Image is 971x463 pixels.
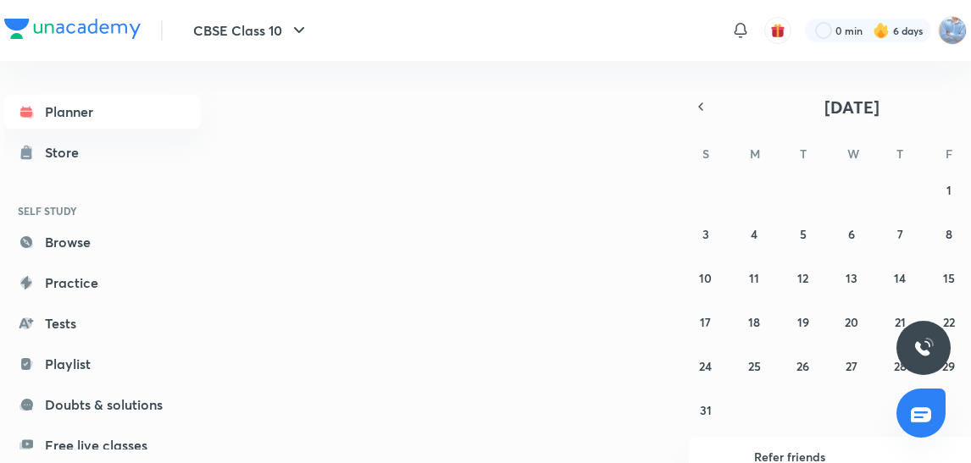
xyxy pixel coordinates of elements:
[4,225,201,259] a: Browse
[848,226,855,242] abbr: August 6, 2025
[4,388,201,422] a: Doubts & solutions
[846,270,857,286] abbr: August 13, 2025
[800,146,807,162] abbr: Tuesday
[692,352,719,379] button: August 24, 2025
[886,308,913,335] button: August 21, 2025
[699,270,712,286] abbr: August 10, 2025
[838,308,865,335] button: August 20, 2025
[913,338,934,358] img: ttu
[797,314,809,330] abbr: August 19, 2025
[764,17,791,44] button: avatar
[183,14,319,47] button: CBSE Class 10
[4,135,201,169] a: Store
[943,270,955,286] abbr: August 15, 2025
[946,146,952,162] abbr: Friday
[838,352,865,379] button: August 27, 2025
[886,352,913,379] button: August 28, 2025
[894,358,907,374] abbr: August 28, 2025
[894,270,906,286] abbr: August 14, 2025
[692,220,719,247] button: August 3, 2025
[790,308,817,335] button: August 19, 2025
[4,19,141,43] a: Company Logo
[699,358,712,374] abbr: August 24, 2025
[700,314,711,330] abbr: August 17, 2025
[748,358,761,374] abbr: August 25, 2025
[692,264,719,291] button: August 10, 2025
[790,352,817,379] button: August 26, 2025
[847,146,859,162] abbr: Wednesday
[942,358,955,374] abbr: August 29, 2025
[4,196,201,225] h6: SELF STUDY
[692,396,719,423] button: August 31, 2025
[935,352,963,379] button: August 29, 2025
[790,220,817,247] button: August 5, 2025
[838,264,865,291] button: August 13, 2025
[895,314,906,330] abbr: August 21, 2025
[800,226,807,242] abbr: August 5, 2025
[845,314,858,330] abbr: August 20, 2025
[946,226,952,242] abbr: August 8, 2025
[45,142,89,163] div: Store
[935,264,963,291] button: August 15, 2025
[796,358,809,374] abbr: August 26, 2025
[838,220,865,247] button: August 6, 2025
[935,176,963,203] button: August 1, 2025
[938,16,967,45] img: sukhneet singh sidhu
[4,306,201,340] a: Tests
[741,308,768,335] button: August 18, 2025
[770,23,785,38] img: avatar
[846,358,857,374] abbr: August 27, 2025
[896,146,903,162] abbr: Thursday
[750,146,760,162] abbr: Monday
[824,96,879,119] span: [DATE]
[935,220,963,247] button: August 8, 2025
[702,226,709,242] abbr: August 3, 2025
[873,22,890,39] img: streak
[748,314,760,330] abbr: August 18, 2025
[935,308,963,335] button: August 22, 2025
[749,270,759,286] abbr: August 11, 2025
[4,266,201,300] a: Practice
[741,352,768,379] button: August 25, 2025
[4,428,201,462] a: Free live classes
[946,182,952,198] abbr: August 1, 2025
[886,220,913,247] button: August 7, 2025
[4,95,201,129] a: Planner
[4,19,141,39] img: Company Logo
[692,308,719,335] button: August 17, 2025
[702,146,709,162] abbr: Sunday
[4,347,201,381] a: Playlist
[751,226,757,242] abbr: August 4, 2025
[886,264,913,291] button: August 14, 2025
[741,264,768,291] button: August 11, 2025
[897,226,903,242] abbr: August 7, 2025
[943,314,955,330] abbr: August 22, 2025
[741,220,768,247] button: August 4, 2025
[700,402,712,418] abbr: August 31, 2025
[797,270,808,286] abbr: August 12, 2025
[790,264,817,291] button: August 12, 2025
